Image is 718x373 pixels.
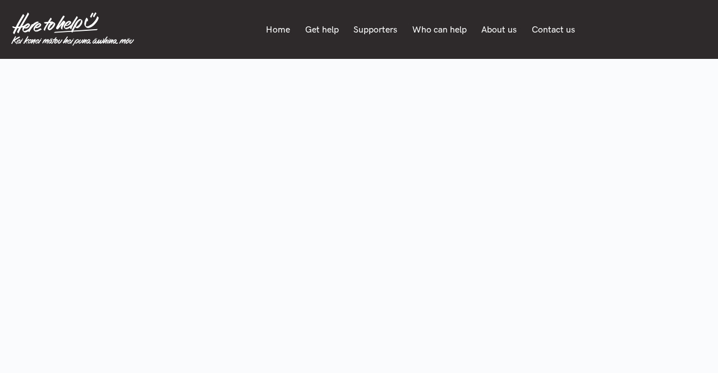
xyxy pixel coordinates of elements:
[474,18,524,42] a: About us
[259,18,298,42] a: Home
[297,18,346,42] a: Get help
[524,18,583,42] a: Contact us
[405,18,475,42] a: Who can help
[346,18,405,42] a: Supporters
[11,12,134,46] img: Home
